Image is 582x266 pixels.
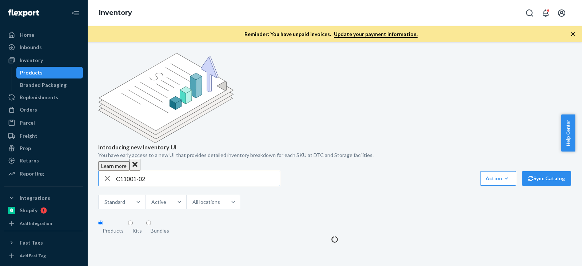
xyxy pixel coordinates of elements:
a: Orders [4,104,83,116]
button: Open Search Box [522,6,537,20]
p: Reminder: You have unpaid invoices. [244,31,418,38]
button: Close Navigation [68,6,83,20]
button: Sync Catalog [522,171,571,186]
a: Update your payment information. [334,31,418,38]
a: Products [16,67,83,78]
div: Action [486,175,511,182]
a: Inbounds [4,41,83,53]
a: Add Integration [4,219,83,228]
div: Parcel [20,119,35,126]
a: Parcel [4,117,83,129]
a: Prep [4,142,83,154]
input: All locations [220,198,221,206]
div: Add Integration [20,220,52,226]
div: All locations [192,198,220,206]
div: Products [20,69,43,76]
a: Reporting [4,168,83,180]
input: Bundles [146,221,151,225]
div: Bundles [151,227,169,234]
div: Branded Packaging [20,81,67,89]
div: Inventory [20,57,43,64]
a: Shopify [4,205,83,216]
ol: breadcrumbs [93,3,138,24]
a: Inventory [4,55,83,66]
a: Inventory [99,9,132,17]
div: Standard [104,198,125,206]
div: Inbounds [20,44,42,51]
div: Home [20,31,34,39]
button: Fast Tags [4,237,83,249]
img: Flexport logo [8,9,39,17]
a: Freight [4,130,83,142]
div: Fast Tags [20,239,43,246]
button: Action [480,171,516,186]
p: Introducing new Inventory UI [98,143,571,152]
button: Open notifications [538,6,553,20]
button: Close [129,159,140,171]
a: Home [4,29,83,41]
button: Help Center [561,114,575,152]
div: Products [103,227,124,234]
div: Shopify [20,207,37,214]
div: Prep [20,145,31,152]
div: Integrations [20,194,50,202]
a: Replenishments [4,92,83,103]
img: new-reports-banner-icon.82668bd98b6a51aee86340f2a7b77ae3.png [98,53,234,143]
input: Search inventory by name or sku [116,171,280,186]
input: Products [98,221,103,225]
button: Integrations [4,192,83,204]
input: Kits [128,221,133,225]
input: Active [166,198,167,206]
a: Branded Packaging [16,79,83,91]
div: Freight [20,132,37,140]
button: Open account menu [554,6,569,20]
div: Orders [20,106,37,113]
div: Add Fast Tag [20,253,46,259]
p: You have early access to a new UI that provides detailed inventory breakdown for each SKU at DTC ... [98,152,571,159]
button: Learn more [98,161,129,171]
a: Add Fast Tag [4,251,83,260]
div: Reporting [20,170,44,177]
a: Returns [4,155,83,166]
div: Replenishments [20,94,58,101]
div: Kits [132,227,142,234]
div: Returns [20,157,39,164]
input: Standard [125,198,126,206]
div: Active [151,198,166,206]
